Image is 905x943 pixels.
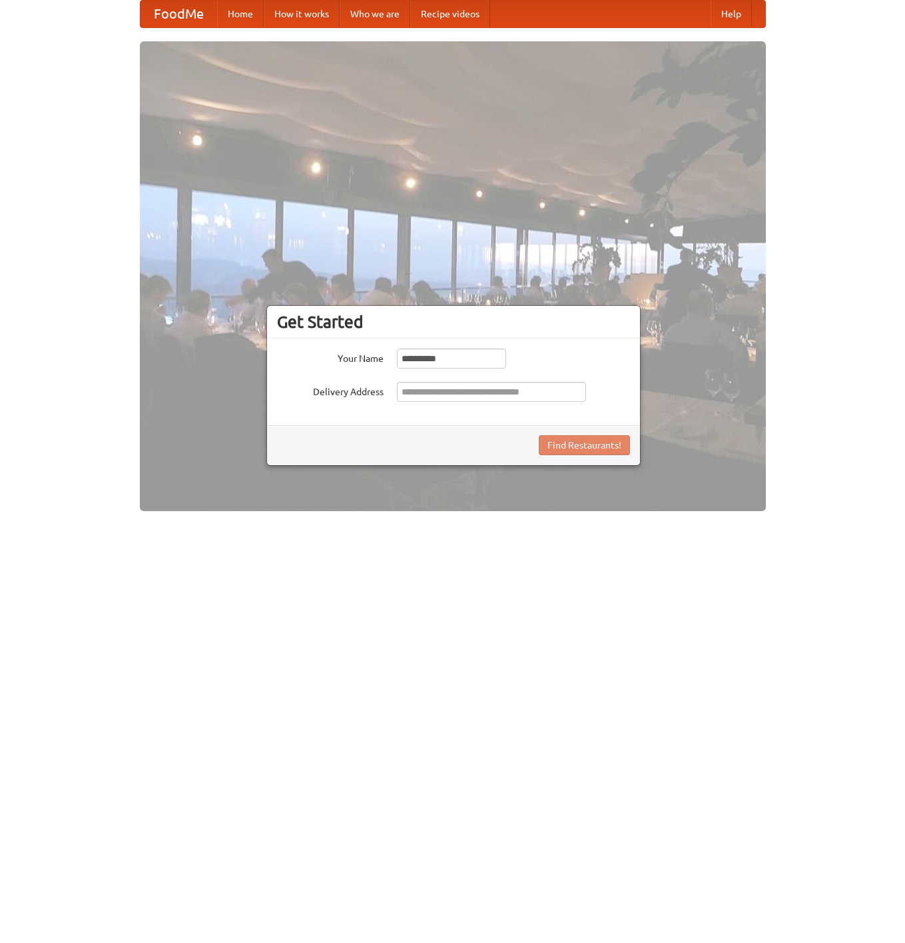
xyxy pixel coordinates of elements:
[264,1,340,27] a: How it works
[277,349,384,365] label: Your Name
[539,435,630,455] button: Find Restaurants!
[340,1,410,27] a: Who we are
[141,1,217,27] a: FoodMe
[277,382,384,399] label: Delivery Address
[711,1,752,27] a: Help
[277,312,630,332] h3: Get Started
[410,1,490,27] a: Recipe videos
[217,1,264,27] a: Home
